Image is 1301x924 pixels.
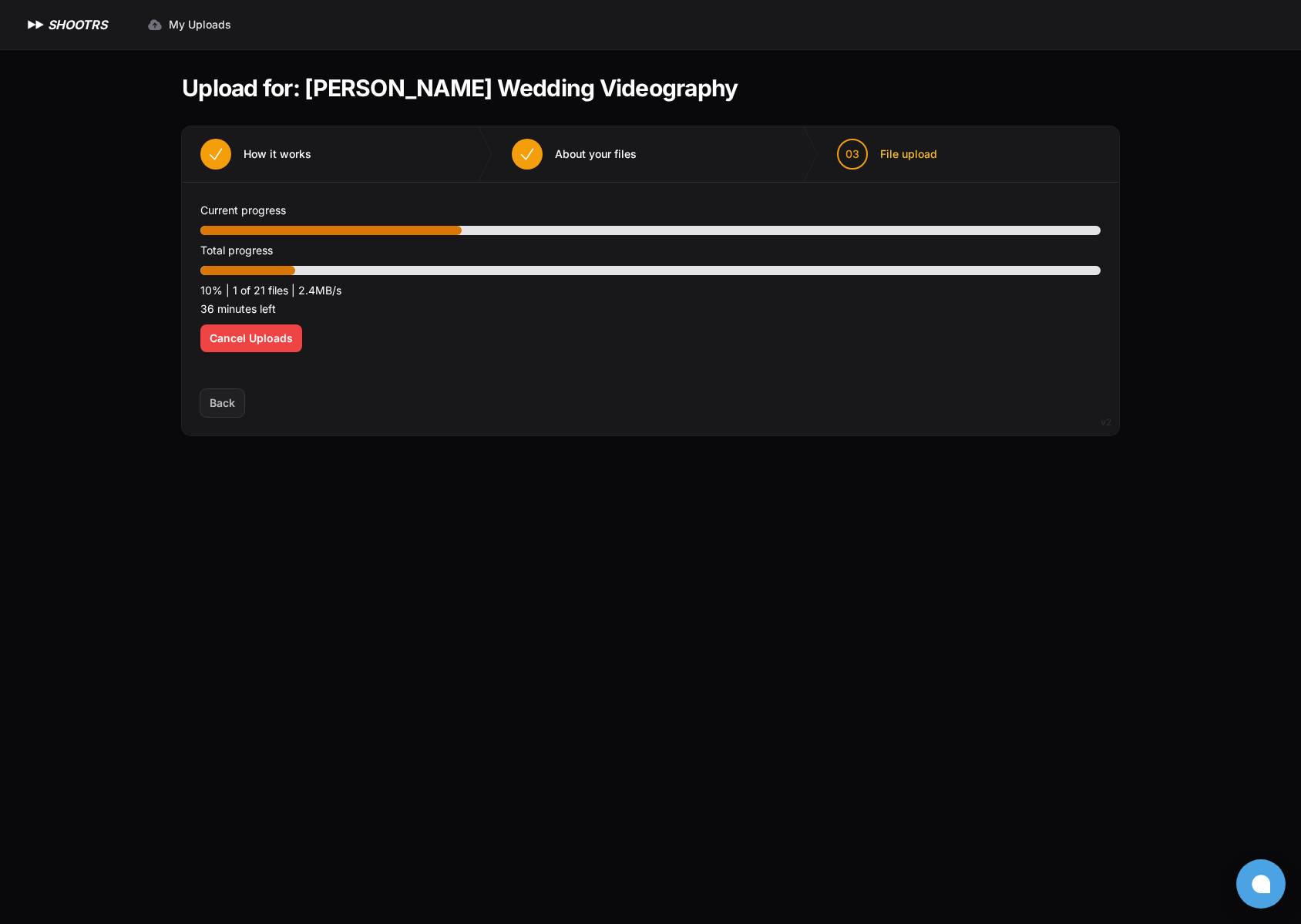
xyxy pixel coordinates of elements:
[210,331,293,346] span: Cancel Uploads
[880,146,937,162] span: File upload
[200,281,1101,300] p: 10% | 1 of 21 files | 2.4MB/s
[182,74,738,102] h1: Upload for: [PERSON_NAME] Wedding Videography
[138,11,240,39] a: My Uploads
[200,324,302,352] button: Cancel Uploads
[1236,859,1286,909] button: Open chat window
[169,17,231,32] span: My Uploads
[493,126,655,182] button: About your files
[200,201,1101,220] p: Current progress
[200,241,1101,260] p: Total progress
[25,15,48,34] img: SHOOTRS
[182,126,330,182] button: How it works
[1101,413,1111,432] div: v2
[48,15,107,34] h1: SHOOTRS
[819,126,956,182] button: 03 File upload
[845,146,859,162] span: 03
[200,300,1101,318] p: 36 minutes left
[25,15,107,34] a: SHOOTRS SHOOTRS
[244,146,311,162] span: How it works
[555,146,637,162] span: About your files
